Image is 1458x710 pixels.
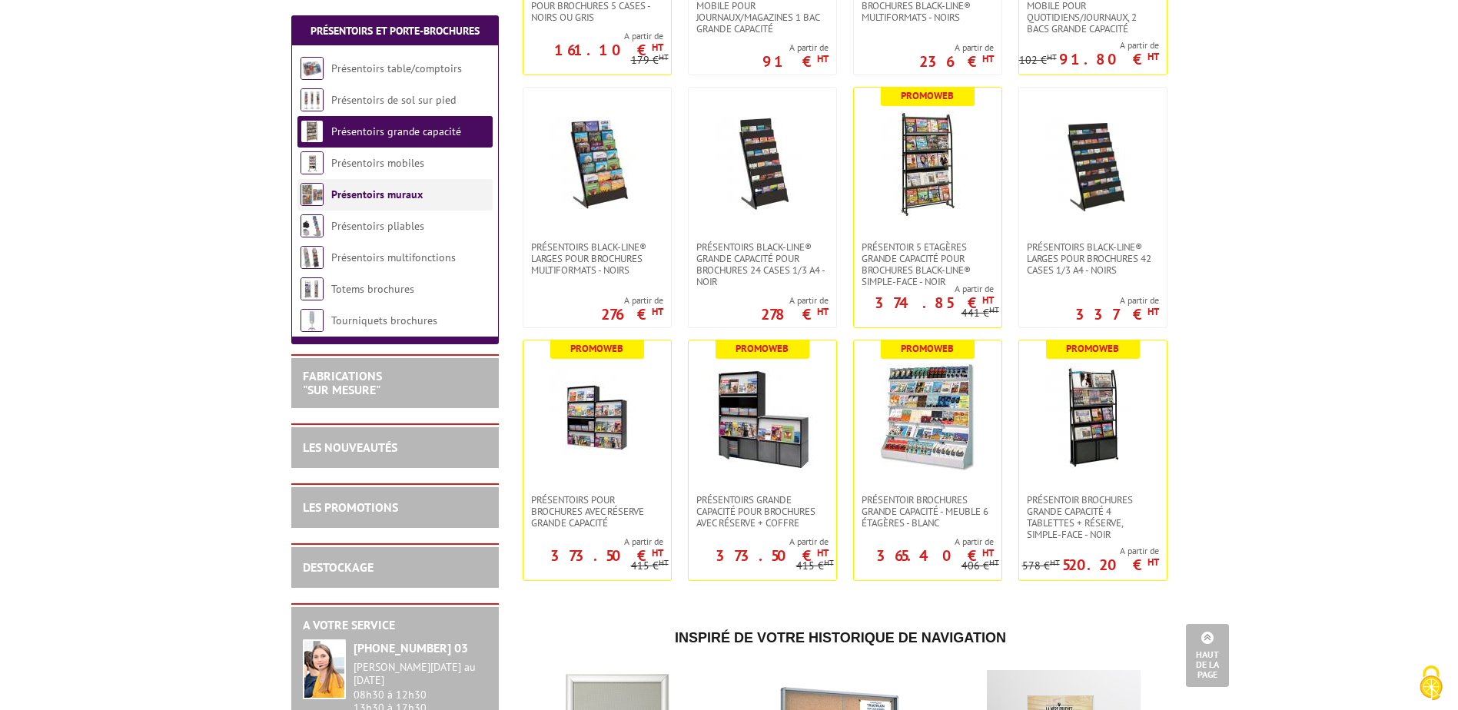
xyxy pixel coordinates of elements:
sup: HT [1147,50,1159,63]
sup: HT [1147,556,1159,569]
img: Présentoir 5 Etagères grande capacité pour brochures Black-Line® simple-face - Noir [874,111,981,218]
img: Présentoirs pliables [301,214,324,237]
sup: HT [1050,557,1060,568]
img: Présentoirs pour Brochures avec réserve Grande capacité [543,363,651,471]
b: Promoweb [901,89,954,102]
p: 91 € [762,57,829,66]
a: Présentoirs table/comptoirs [331,61,462,75]
img: Cookies (fenêtre modale) [1412,664,1450,702]
a: Présentoir Brochures grande capacité - Meuble 6 étagères - Blanc [854,494,1001,529]
span: Inspiré de votre historique de navigation [675,630,1006,645]
p: 441 € [961,307,999,319]
p: 276 € [601,310,663,319]
p: 415 € [796,560,834,572]
img: Présentoirs Black-Line® larges pour brochures 42 cases 1/3 A4 - Noirs [1039,111,1147,218]
sup: HT [652,305,663,318]
a: Tourniquets brochures [331,314,437,327]
sup: HT [652,41,663,54]
a: Présentoirs mobiles [331,156,424,170]
img: Présentoirs Black-Line® grande capacité pour brochures 24 cases 1/3 A4 - noir [709,111,816,218]
a: Présentoirs Black-Line® larges pour brochures multiformats - Noirs [523,241,671,276]
h2: A votre service [303,619,487,632]
b: Promoweb [1066,342,1119,355]
span: Présentoir brochures Grande capacité 4 tablettes + réserve, simple-face - Noir [1027,494,1159,540]
span: Présentoirs Black-Line® larges pour brochures 42 cases 1/3 A4 - Noirs [1027,241,1159,276]
sup: HT [817,52,829,65]
p: 236 € [919,57,994,66]
span: A partir de [854,536,994,548]
span: Présentoirs grande capacité pour brochures avec réserve + coffre [696,494,829,529]
span: A partir de [1019,39,1159,51]
img: Présentoirs multifonctions [301,246,324,269]
p: 520.20 € [1062,560,1159,569]
a: LES PROMOTIONS [303,499,398,515]
span: A partir de [1075,294,1159,307]
img: Présentoirs muraux [301,183,324,206]
a: Présentoir 5 Etagères grande capacité pour brochures Black-Line® simple-face - Noir [854,241,1001,287]
span: Présentoirs Black-Line® larges pour brochures multiformats - Noirs [531,241,663,276]
span: A partir de [523,30,663,42]
p: 578 € [1022,560,1060,572]
a: Totems brochures [331,282,414,296]
a: Présentoir brochures Grande capacité 4 tablettes + réserve, simple-face - Noir [1019,494,1167,540]
button: Cookies (fenêtre modale) [1404,658,1458,710]
p: 278 € [761,310,829,319]
span: Présentoirs pour Brochures avec réserve Grande capacité [531,494,663,529]
img: Totems brochures [301,277,324,300]
b: Promoweb [570,342,623,355]
div: [PERSON_NAME][DATE] au [DATE] [354,661,487,687]
a: LES NOUVEAUTÉS [303,440,397,455]
span: A partir de [762,41,829,54]
p: 374.85 € [875,298,994,307]
sup: HT [982,52,994,65]
sup: HT [982,294,994,307]
p: 373.50 € [550,551,663,560]
sup: HT [1147,305,1159,318]
span: A partir de [601,294,663,307]
sup: HT [659,51,669,62]
p: 373.50 € [716,551,829,560]
sup: HT [824,557,834,568]
b: Promoweb [901,342,954,355]
a: Présentoirs grande capacité pour brochures avec réserve + coffre [689,494,836,529]
p: 365.40 € [876,551,994,560]
a: Présentoirs muraux [331,187,423,201]
img: Tourniquets brochures [301,309,324,332]
p: 102 € [1019,55,1057,66]
a: DESTOCKAGE [303,559,374,575]
a: Présentoirs grande capacité [331,124,461,138]
sup: HT [817,305,829,318]
img: Présentoir brochures Grande capacité 4 tablettes + réserve, simple-face - Noir [1039,363,1147,471]
a: Présentoirs de sol sur pied [331,93,456,107]
sup: HT [1047,51,1057,62]
span: A partir de [523,536,663,548]
span: A partir de [1022,545,1159,557]
img: Présentoirs Black-Line® larges pour brochures multiformats - Noirs [543,111,651,218]
a: Présentoirs Black-Line® larges pour brochures 42 cases 1/3 A4 - Noirs [1019,241,1167,276]
sup: HT [652,546,663,559]
b: Promoweb [736,342,789,355]
a: Présentoirs Black-Line® grande capacité pour brochures 24 cases 1/3 A4 - noir [689,241,836,287]
span: Présentoir Brochures grande capacité - Meuble 6 étagères - Blanc [862,494,994,529]
span: A partir de [919,41,994,54]
a: Présentoirs multifonctions [331,250,456,264]
img: Présentoirs grande capacité pour brochures avec réserve + coffre [709,363,816,471]
span: Présentoir 5 Etagères grande capacité pour brochures Black-Line® simple-face - Noir [862,241,994,287]
img: Présentoirs mobiles [301,151,324,174]
p: 406 € [961,560,999,572]
sup: HT [982,546,994,559]
img: Présentoirs grande capacité [301,120,324,143]
a: Haut de la page [1186,624,1229,687]
img: Présentoirs table/comptoirs [301,57,324,80]
a: Présentoirs pliables [331,219,424,233]
sup: HT [817,546,829,559]
p: 91.80 € [1059,55,1159,64]
p: 179 € [631,55,669,66]
sup: HT [659,557,669,568]
span: A partir de [689,536,829,548]
sup: HT [989,304,999,315]
a: Présentoirs et Porte-brochures [311,24,480,38]
a: FABRICATIONS"Sur Mesure" [303,368,382,397]
sup: HT [989,557,999,568]
p: 415 € [631,560,669,572]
